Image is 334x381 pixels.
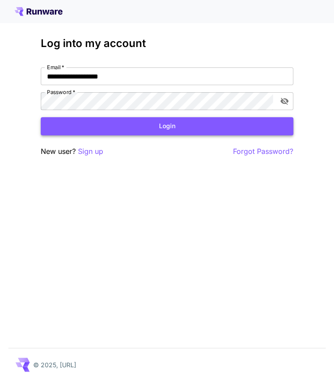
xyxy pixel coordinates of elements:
[47,63,64,71] label: Email
[276,93,292,109] button: toggle password visibility
[47,88,75,96] label: Password
[233,146,293,157] button: Forgot Password?
[41,117,293,135] button: Login
[33,360,76,369] p: © 2025, [URL]
[78,146,103,157] button: Sign up
[41,146,103,157] p: New user?
[41,37,293,50] h3: Log into my account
